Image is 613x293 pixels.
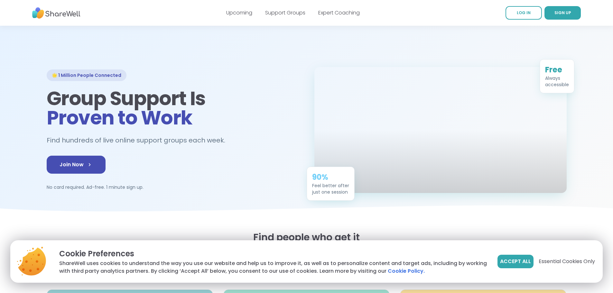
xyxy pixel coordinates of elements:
span: Accept All [500,258,531,265]
span: Proven to Work [47,104,192,131]
a: Upcoming [226,9,252,16]
span: Essential Cookies Only [539,258,595,265]
p: ShareWell uses cookies to understand the way you use our website and help us to improve it, as we... [59,260,487,275]
div: Feel better after just one session [312,182,349,195]
a: Join Now [47,156,106,174]
a: Cookie Policy. [388,267,425,275]
span: SIGN UP [554,10,571,15]
div: 🌟 1 Million People Connected [47,69,126,81]
h2: Find hundreds of live online support groups each week. [47,135,232,146]
span: LOG IN [517,10,531,15]
div: Always accessible [545,75,569,88]
a: LOG IN [506,6,542,20]
div: 90% [312,172,349,182]
p: Cookie Preferences [59,248,487,260]
div: Free [545,65,569,75]
span: Join Now [60,161,93,169]
img: ShareWell Nav Logo [32,4,80,22]
h2: Find people who get it [47,232,567,243]
a: Expert Coaching [318,9,360,16]
a: SIGN UP [544,6,581,20]
a: Support Groups [265,9,305,16]
h1: Group Support Is [47,89,299,127]
p: No card required. Ad-free. 1 minute sign up. [47,184,299,190]
button: Accept All [497,255,534,268]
